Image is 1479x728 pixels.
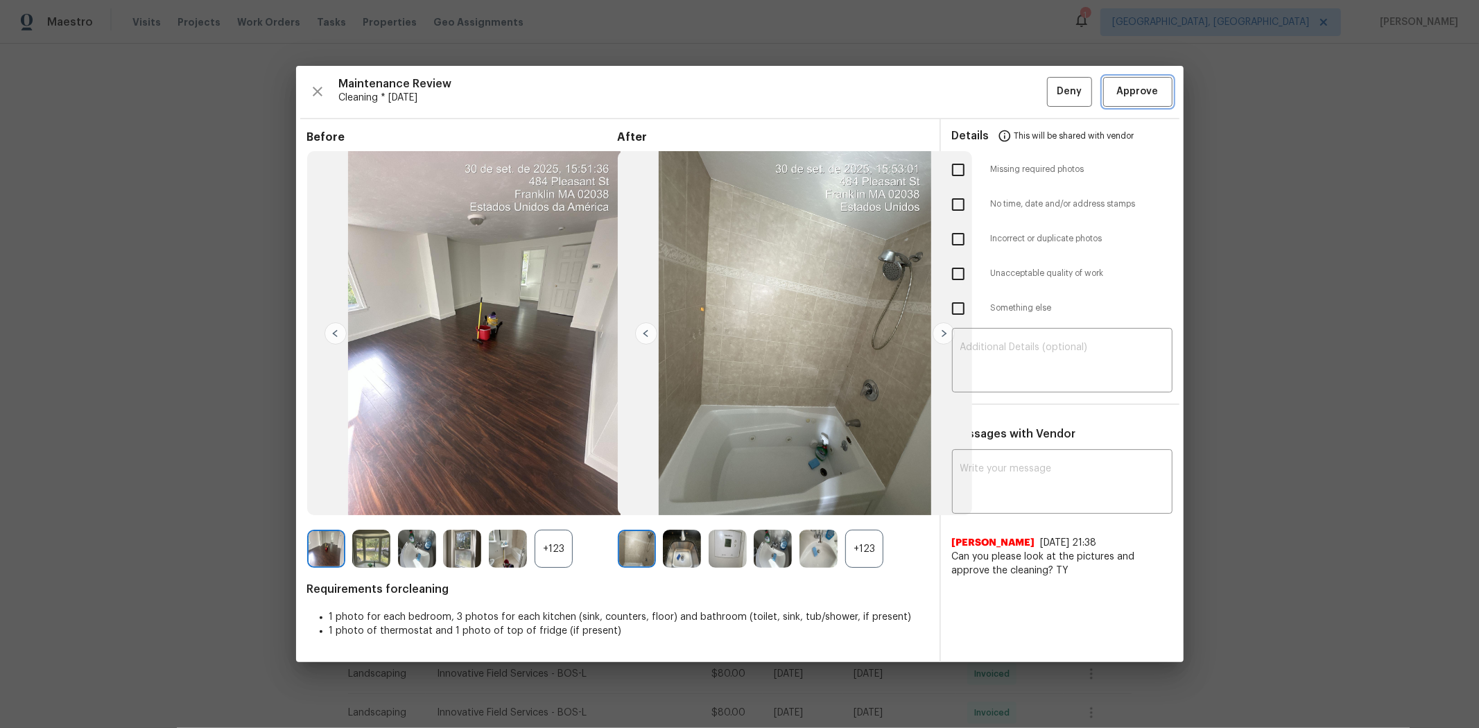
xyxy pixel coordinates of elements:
[941,187,1184,222] div: No time, date and/or address stamps
[1057,83,1082,101] span: Deny
[952,550,1173,578] span: Can you please look at the pictures and approve the cleaning? TY
[339,91,1047,105] span: Cleaning * [DATE]
[1047,77,1092,107] button: Deny
[1117,83,1159,101] span: Approve
[1014,119,1134,153] span: This will be shared with vendor
[991,164,1173,175] span: Missing required photos
[618,130,928,144] span: After
[307,130,618,144] span: Before
[307,582,928,596] span: Requirements for cleaning
[1041,538,1097,548] span: [DATE] 21:38
[325,322,347,345] img: left-chevron-button-url
[952,119,989,153] span: Details
[952,428,1076,440] span: Messages with Vendor
[952,536,1035,550] span: [PERSON_NAME]
[941,153,1184,187] div: Missing required photos
[991,233,1173,245] span: Incorrect or duplicate photos
[339,77,1047,91] span: Maintenance Review
[635,322,657,345] img: left-chevron-button-url
[991,268,1173,279] span: Unacceptable quality of work
[991,198,1173,210] span: No time, date and/or address stamps
[845,530,883,568] div: +123
[535,530,573,568] div: +123
[933,322,955,345] img: right-chevron-button-url
[1103,77,1173,107] button: Approve
[329,610,928,624] li: 1 photo for each bedroom, 3 photos for each kitchen (sink, counters, floor) and bathroom (toilet,...
[941,222,1184,257] div: Incorrect or duplicate photos
[991,302,1173,314] span: Something else
[941,257,1184,291] div: Unacceptable quality of work
[329,624,928,638] li: 1 photo of thermostat and 1 photo of top of fridge (if present)
[941,291,1184,326] div: Something else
